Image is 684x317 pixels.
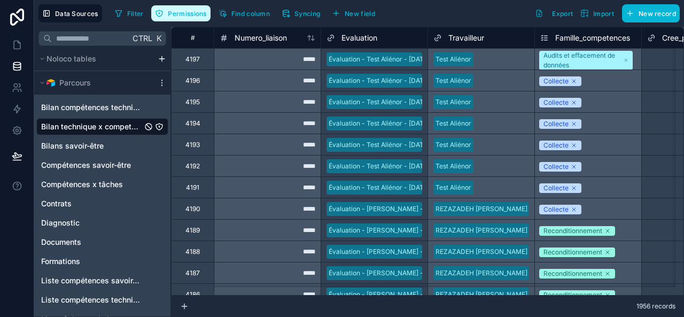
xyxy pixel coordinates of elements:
[622,4,680,22] button: New record
[329,204,446,214] div: Évaluation - [PERSON_NAME] - [DATE]
[329,183,430,192] div: Évaluation - Test Aliénor - [DATE]
[127,10,144,18] span: Filter
[294,10,320,18] span: Syncing
[131,32,153,45] span: Ctrl
[180,34,206,42] div: #
[185,98,200,106] div: 4195
[448,33,484,43] span: Travailleur
[235,33,287,43] span: Numero_liaison
[151,5,214,21] a: Permissions
[329,268,446,278] div: Évaluation - [PERSON_NAME] - [DATE]
[185,290,200,299] div: 4186
[278,5,324,21] button: Syncing
[639,10,676,18] span: New record
[185,269,200,277] div: 4187
[168,10,206,18] span: Permissions
[329,140,430,150] div: Évaluation - Test Aliénor - [DATE]
[38,4,102,22] button: Data Sources
[55,10,98,18] span: Data Sources
[531,4,577,22] button: Export
[341,33,377,43] span: Evaluation
[185,205,200,213] div: 4190
[215,5,274,21] button: Find column
[278,5,328,21] a: Syncing
[185,141,200,149] div: 4193
[185,119,200,128] div: 4194
[636,302,675,311] span: 1956 records
[111,5,147,21] button: Filter
[185,76,200,85] div: 4196
[185,55,200,64] div: 4197
[185,248,200,256] div: 4188
[552,10,573,18] span: Export
[345,10,375,18] span: New field
[329,55,430,64] div: Évaluation - Test Aliénor - [DATE]
[329,76,430,86] div: Évaluation - Test Aliénor - [DATE]
[185,162,200,171] div: 4192
[329,161,430,171] div: Évaluation - Test Aliénor - [DATE]
[186,183,199,192] div: 4191
[329,290,446,299] div: Évaluation - [PERSON_NAME] - [DATE]
[577,4,618,22] button: Import
[329,226,446,235] div: Évaluation - [PERSON_NAME] - [DATE]
[185,226,200,235] div: 4189
[155,35,162,42] span: K
[329,97,430,107] div: Évaluation - Test Aliénor - [DATE]
[231,10,270,18] span: Find column
[555,33,630,43] span: Famille_competences
[593,10,614,18] span: Import
[329,247,446,257] div: Évaluation - [PERSON_NAME] - [DATE]
[151,5,210,21] button: Permissions
[618,4,680,22] a: New record
[328,5,379,21] button: New field
[329,119,430,128] div: Évaluation - Test Aliénor - [DATE]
